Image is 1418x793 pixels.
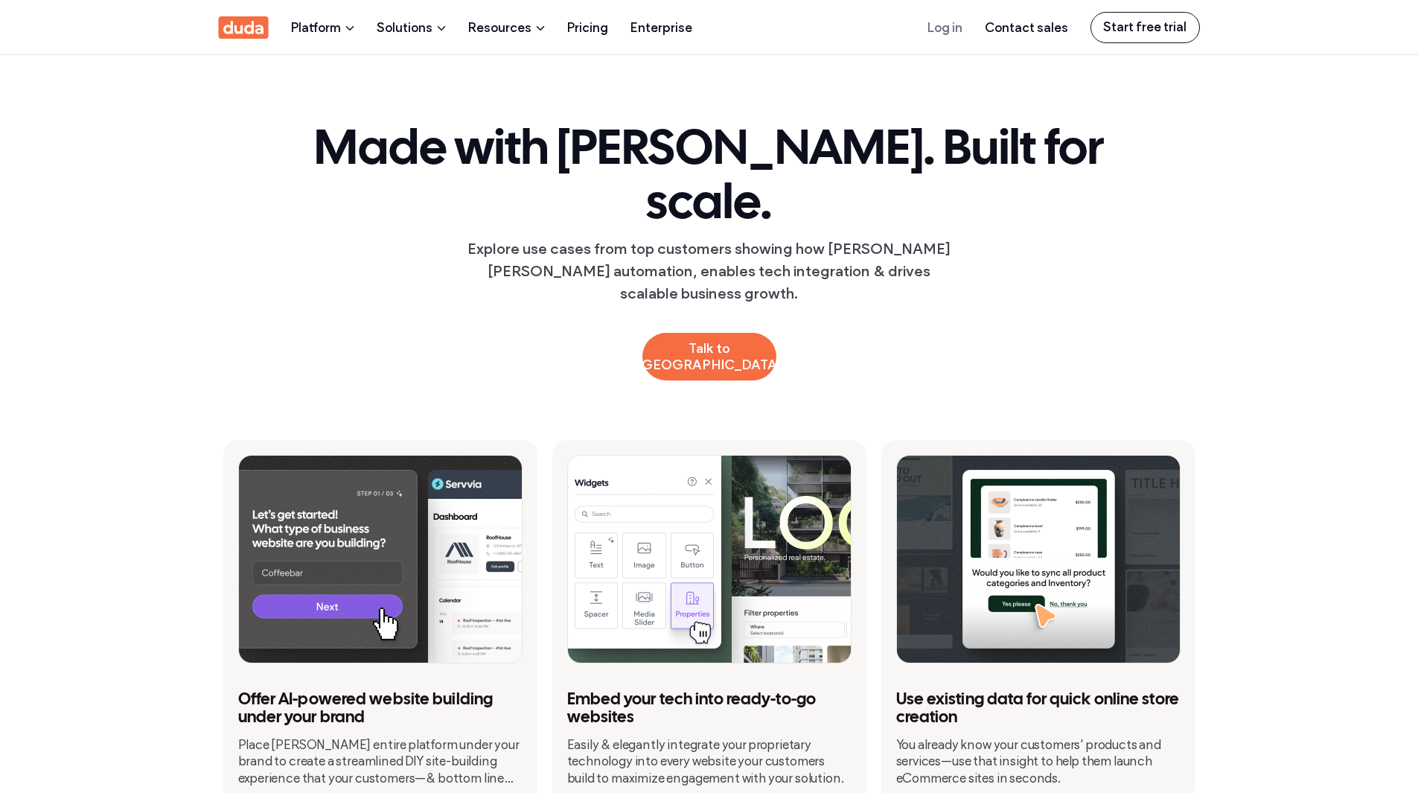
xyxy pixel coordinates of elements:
[985,1,1068,54] a: Contact sales
[642,333,776,380] a: Talk to [GEOGRAPHIC_DATA]
[1090,12,1200,43] a: Start free trial
[636,340,782,373] span: Talk to [GEOGRAPHIC_DATA]
[238,736,523,787] p: Place [PERSON_NAME] entire platform under your brand to create a streamlined DIY site-building ex...
[467,240,951,302] span: Explore use cases from top customers showing how [PERSON_NAME] [PERSON_NAME] automation, enables ...
[927,1,962,54] a: Log in
[567,736,852,787] p: Easily & elegantly integrate your proprietary technology into every website your customers build ...
[896,736,1181,787] p: You already know your customers’ products and services—use that insight to help them launch eComm...
[238,691,523,727] h3: Offer AI-powered website building under your brand
[896,691,1181,727] h3: Use existing data for quick online store creation
[314,128,1104,228] span: Made with [PERSON_NAME]. Built for scale.
[567,691,852,727] h3: Embed your tech into ready-to-go websites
